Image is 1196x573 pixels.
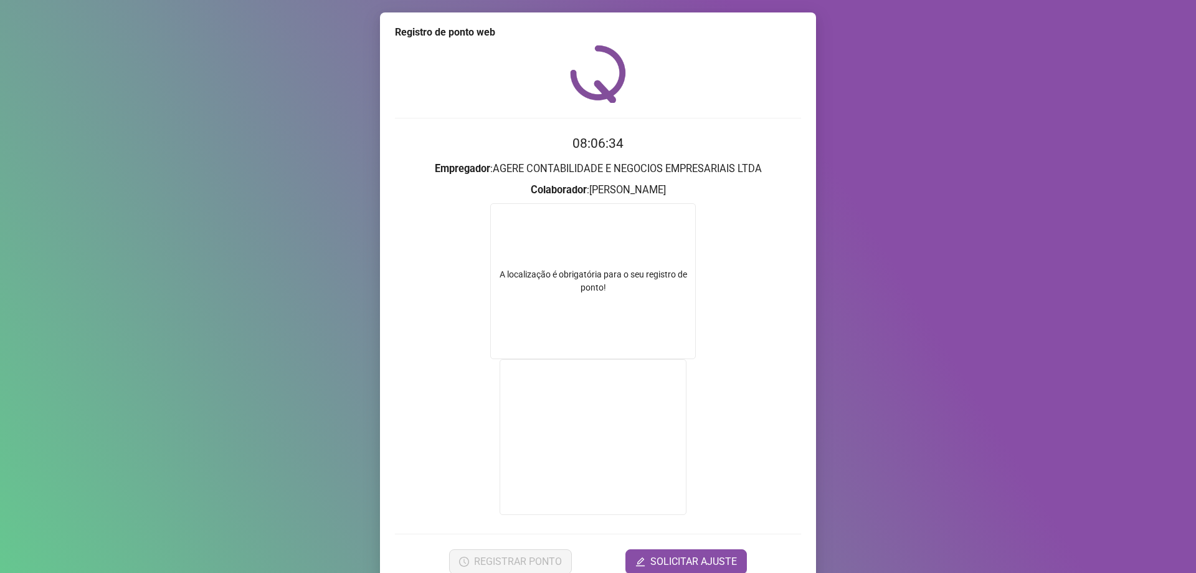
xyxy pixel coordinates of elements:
[650,554,737,569] span: SOLICITAR AJUSTE
[491,268,695,294] div: A localização é obrigatória para o seu registro de ponto!
[572,136,624,151] time: 08:06:34
[395,161,801,177] h3: : AGERE CONTABILIDADE E NEGOCIOS EMPRESARIAIS LTDA
[635,557,645,567] span: edit
[435,163,490,175] strong: Empregador
[395,182,801,198] h3: : [PERSON_NAME]
[395,25,801,40] div: Registro de ponto web
[570,45,626,103] img: QRPoint
[531,184,587,196] strong: Colaborador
